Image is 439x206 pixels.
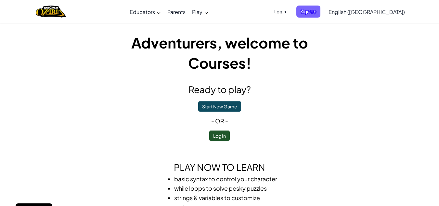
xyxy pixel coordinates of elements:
span: - [211,117,215,125]
button: Start New Game [198,101,241,112]
a: English ([GEOGRAPHIC_DATA]) [325,3,408,21]
span: Educators [130,8,155,15]
a: Parents [164,3,189,21]
button: Login [270,6,290,18]
h2: Ready to play? [103,83,337,96]
li: basic syntax to control your character [174,174,278,184]
span: Play [192,8,202,15]
li: while loops to solve pesky puzzles [174,184,278,193]
img: Home [36,5,66,18]
span: - [224,117,228,125]
a: Play [189,3,212,21]
a: Ozaria by CodeCombat logo [36,5,66,18]
a: Educators [126,3,164,21]
h2: Play now to learn [103,160,337,174]
span: or [215,117,224,125]
button: Log In [209,130,230,141]
button: Sign Up [296,6,320,18]
h1: Adventurers, welcome to Courses! [103,33,337,73]
span: English ([GEOGRAPHIC_DATA]) [329,8,405,15]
